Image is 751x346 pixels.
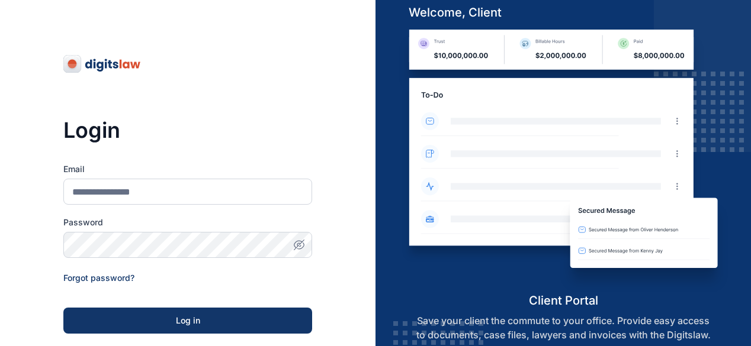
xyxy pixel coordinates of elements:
[82,315,293,326] div: Log in
[63,273,134,283] a: Forgot password?
[399,30,728,292] img: client-portal
[63,216,312,228] label: Password
[399,292,728,309] h5: client portal
[399,313,728,342] p: Save your client the commute to your office. Provide easy access to documents, case files, lawyer...
[63,118,312,142] h3: Login
[63,54,142,73] img: digitslaw-logo
[63,308,312,334] button: Log in
[399,4,728,21] h5: welcome, client
[63,163,312,175] label: Email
